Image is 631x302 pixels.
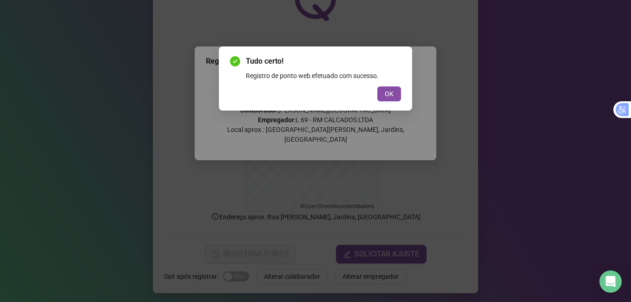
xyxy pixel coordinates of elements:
div: Open Intercom Messenger [599,270,622,293]
span: OK [385,89,394,99]
div: Registro de ponto web efetuado com sucesso. [246,71,401,81]
span: Tudo certo! [246,56,401,67]
button: OK [377,86,401,101]
span: check-circle [230,56,240,66]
